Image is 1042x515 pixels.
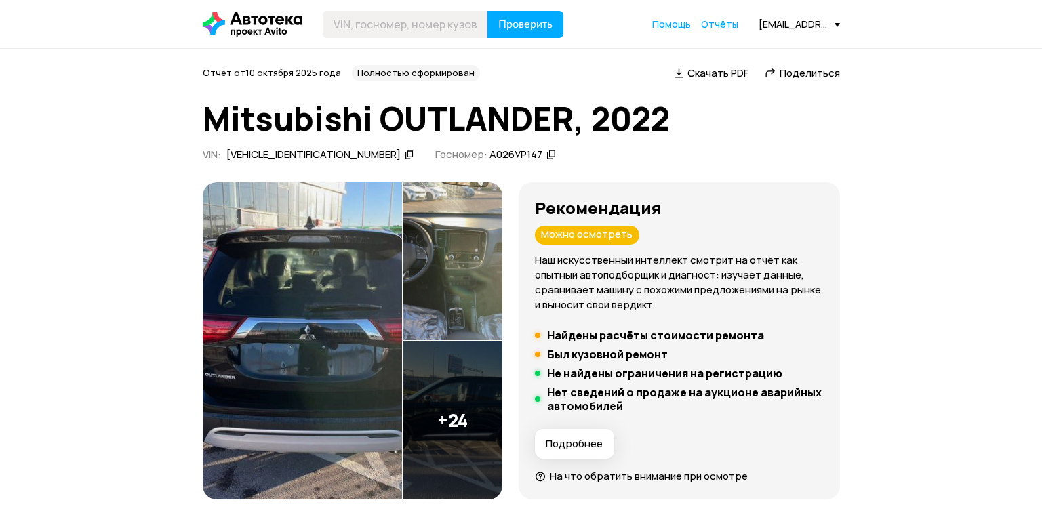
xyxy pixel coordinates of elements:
span: VIN : [203,147,221,161]
button: Подробнее [535,429,614,459]
a: Поделиться [765,66,840,80]
span: Проверить [498,19,553,30]
span: Скачать PDF [687,66,748,80]
div: А026УР147 [489,148,542,162]
h5: Найдены расчёты стоимости ремонта [547,329,764,342]
span: Подробнее [546,437,603,451]
h5: Был кузовной ремонт [547,348,668,361]
h1: Mitsubishi OUTLANDER, 2022 [203,100,840,137]
input: VIN, госномер, номер кузова [323,11,488,38]
a: Помощь [652,18,691,31]
a: Скачать PDF [675,66,748,80]
div: [EMAIL_ADDRESS][DOMAIN_NAME] [759,18,840,30]
h5: Нет сведений о продаже на аукционе аварийных автомобилей [547,386,824,413]
span: Госномер: [435,147,487,161]
div: Полностью сформирован [352,65,480,81]
a: На что обратить внимание при осмотре [535,469,748,483]
a: Отчёты [701,18,738,31]
span: Отчёт от 10 октября 2025 года [203,66,341,79]
button: Проверить [487,11,563,38]
span: Поделиться [780,66,840,80]
div: Можно осмотреть [535,226,639,245]
h3: Рекомендация [535,199,824,218]
h5: Не найдены ограничения на регистрацию [547,367,782,380]
p: Наш искусственный интеллект смотрит на отчёт как опытный автоподборщик и диагност: изучает данные... [535,253,824,312]
span: На что обратить внимание при осмотре [550,469,748,483]
div: [VEHICLE_IDENTIFICATION_NUMBER] [226,148,401,162]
